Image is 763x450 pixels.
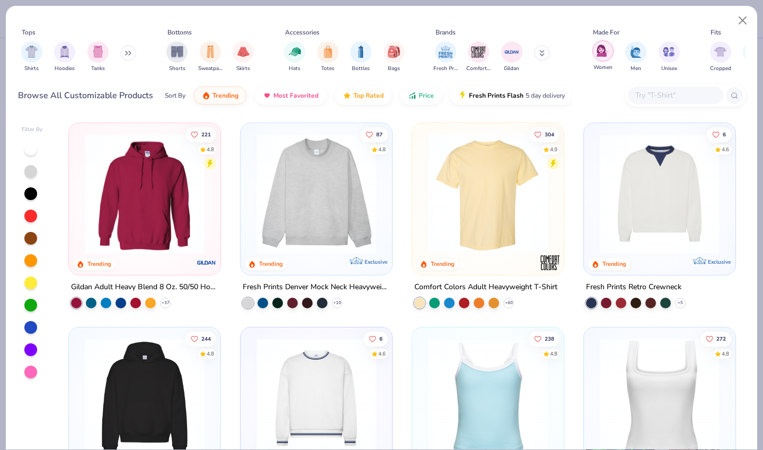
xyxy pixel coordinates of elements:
[716,336,726,341] span: 272
[355,46,367,58] img: Bottles Image
[166,41,188,73] div: filter for Shorts
[169,65,185,73] span: Shorts
[186,127,217,142] button: Like
[273,91,318,100] span: Most Favorited
[438,44,454,60] img: Fresh Prints Image
[595,134,725,254] img: 3abb6cdb-110e-4e18-92a0-dbcd4e53f056
[54,41,75,73] button: filter button
[87,41,109,73] div: filter for Tanks
[21,41,42,73] div: filter for Shirts
[433,65,458,73] span: Fresh Prints
[284,41,305,73] div: filter for Hats
[545,336,554,341] span: 238
[198,41,223,73] button: filter button
[592,40,614,72] div: filter for Women
[419,91,434,100] span: Price
[504,65,519,73] span: Gildan
[21,41,42,73] button: filter button
[471,44,486,60] img: Comfort Colors Image
[87,41,109,73] button: filter button
[466,41,491,73] div: filter for Comfort Colors
[365,258,387,265] span: Exclusive
[205,46,216,58] img: Sweatpants Image
[710,41,731,73] button: filter button
[733,11,753,31] button: Close
[333,300,341,306] span: + 10
[710,41,731,73] div: filter for Cropped
[550,145,557,153] div: 4.9
[469,91,524,100] span: Fresh Prints Flash
[376,132,383,137] span: 87
[550,350,557,358] div: 4.8
[545,132,554,137] span: 304
[289,46,301,58] img: Hats Image
[634,89,716,101] input: Try "T-Shirt"
[289,65,300,73] span: Hats
[236,65,250,73] span: Skirts
[22,126,43,134] div: Filter By
[335,86,392,105] button: Top Rated
[659,41,680,73] div: filter for Unisex
[59,46,70,58] img: Hoodies Image
[423,134,553,254] img: 029b8af0-80e6-406f-9fdc-fdf898547912
[458,91,467,100] img: flash.gif
[388,65,400,73] span: Bags
[255,86,326,105] button: Most Favorited
[707,127,731,142] button: Like
[593,64,613,72] span: Women
[714,46,726,58] img: Cropped Image
[24,65,39,73] span: Shirts
[171,46,183,58] img: Shorts Image
[321,65,334,73] span: Totes
[529,331,560,346] button: Like
[198,41,223,73] div: filter for Sweatpants
[723,132,726,137] span: 6
[539,252,561,273] img: Comfort Colors logo
[263,91,271,100] img: most_fav.gif
[378,145,386,153] div: 4.8
[317,41,339,73] div: filter for Totes
[202,336,211,341] span: 244
[630,46,642,58] img: Men Image
[353,91,384,100] span: Top Rated
[378,350,386,358] div: 4.6
[186,331,217,346] button: Like
[212,91,238,100] span: Trending
[586,281,681,294] div: Fresh Prints Retro Crewneck
[450,86,573,105] button: Fresh Prints Flash5 day delivery
[504,300,512,306] span: + 60
[625,41,646,73] div: filter for Men
[678,300,683,306] span: + 5
[700,331,731,346] button: Like
[625,41,646,73] button: filter button
[202,132,211,137] span: 221
[343,91,351,100] img: TopRated.gif
[659,41,680,73] button: filter button
[233,41,254,73] div: filter for Skirts
[25,46,38,58] img: Shirts Image
[196,252,217,273] img: Gildan logo
[631,65,641,73] span: Men
[384,41,405,73] div: filter for Bags
[243,281,390,294] div: Fresh Prints Denver Mock Neck Heavyweight Sweatshirt
[414,281,557,294] div: Comfort Colors Adult Heavyweight T-Shirt
[466,65,491,73] span: Comfort Colors
[237,46,250,58] img: Skirts Image
[436,28,456,37] div: Brands
[284,41,305,73] button: filter button
[593,28,619,37] div: Made For
[322,46,334,58] img: Totes Image
[592,41,614,73] button: filter button
[388,46,400,58] img: Bags Image
[79,134,210,254] img: 01756b78-01f6-4cc6-8d8a-3c30c1a0c8ac
[363,331,388,346] button: Like
[597,45,609,57] img: Women Image
[710,65,731,73] span: Cropped
[233,41,254,73] button: filter button
[707,258,730,265] span: Exclusive
[18,89,153,102] div: Browse All Customizable Products
[433,41,458,73] button: filter button
[162,300,170,306] span: + 37
[202,91,210,100] img: trending.gif
[22,28,36,37] div: Tops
